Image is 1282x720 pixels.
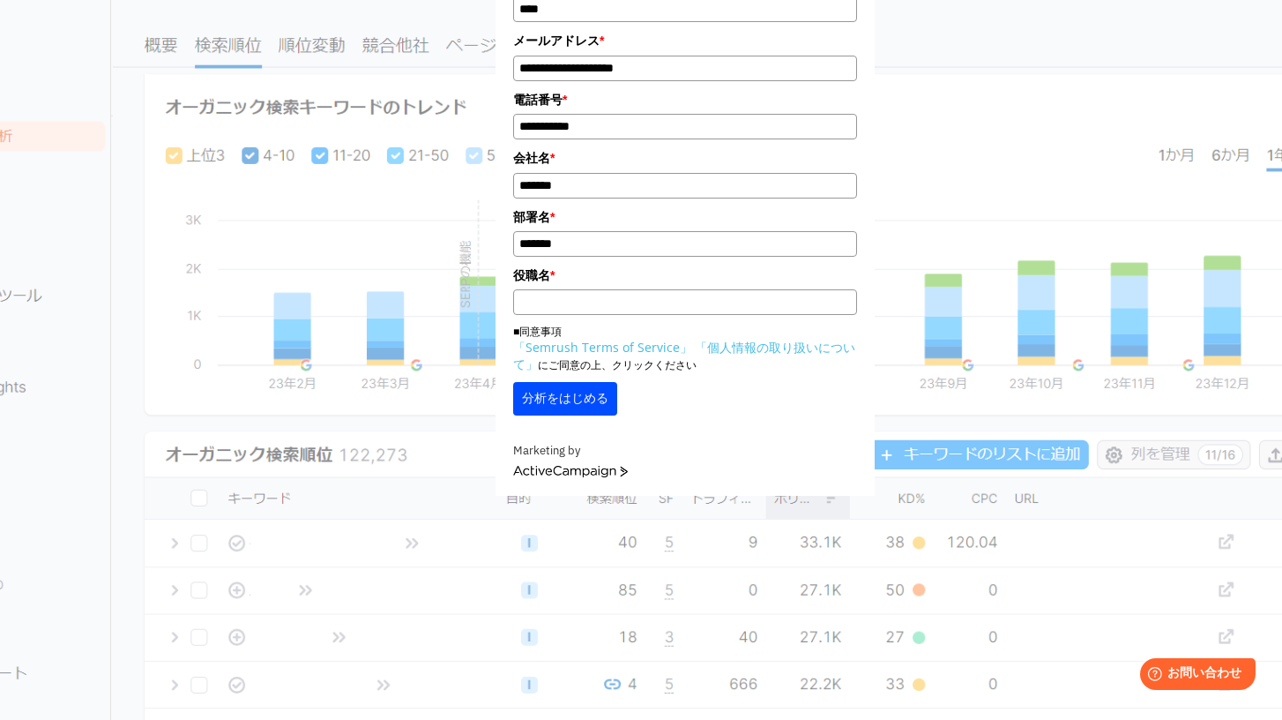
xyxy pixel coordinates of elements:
[513,207,857,227] label: 部署名
[1125,651,1263,701] iframe: Help widget launcher
[513,266,857,285] label: 役職名
[513,382,617,416] button: 分析をはじめる
[513,324,857,373] p: ■同意事項 にご同意の上、クリックください
[513,148,857,168] label: 会社名
[513,31,857,50] label: メールアドレス
[513,442,857,461] div: Marketing by
[513,339,692,356] a: 「Semrush Terms of Service」
[513,90,857,109] label: 電話番号
[513,339,855,372] a: 「個人情報の取り扱いについて」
